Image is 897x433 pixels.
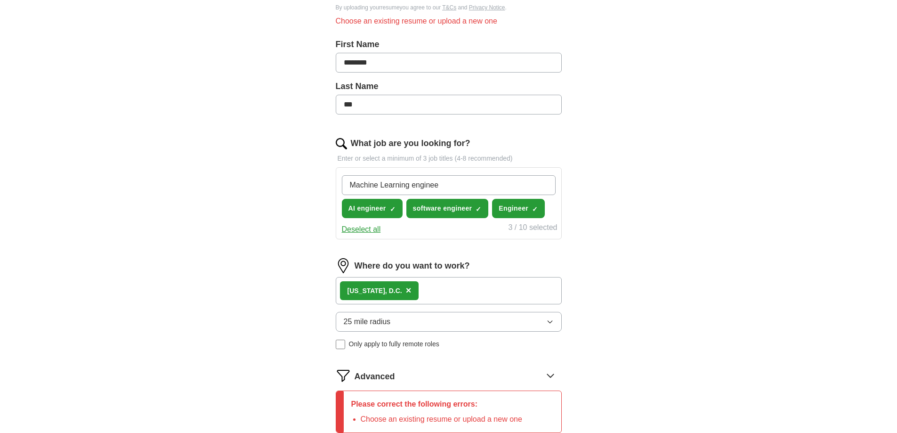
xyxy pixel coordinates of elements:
label: First Name [336,38,562,51]
span: 25 mile radius [344,316,391,327]
button: × [406,284,412,298]
span: ✓ [476,205,481,213]
div: By uploading your resume you agree to our and . [336,3,562,12]
label: Where do you want to work? [355,260,470,272]
span: Engineer [499,204,528,213]
span: ✓ [532,205,538,213]
span: × [406,285,412,295]
a: Privacy Notice [469,4,505,11]
span: Only apply to fully remote roles [349,339,439,349]
div: [US_STATE], D.C. [347,286,402,296]
p: Enter or select a minimum of 3 job titles (4-8 recommended) [336,154,562,163]
div: 3 / 10 selected [508,222,557,235]
span: software engineer [413,204,472,213]
li: Choose an existing resume or upload a new one [361,414,522,425]
button: Deselect all [342,224,381,235]
button: Engineer✓ [492,199,545,218]
p: Please correct the following errors: [351,399,522,410]
button: 25 mile radius [336,312,562,332]
button: AI engineer✓ [342,199,403,218]
span: Advanced [355,370,395,383]
div: Choose an existing resume or upload a new one [336,16,562,27]
span: ✓ [390,205,396,213]
img: search.png [336,138,347,149]
label: Last Name [336,80,562,93]
img: location.png [336,258,351,273]
input: Only apply to fully remote roles [336,340,345,349]
a: T&Cs [442,4,456,11]
span: AI engineer [348,204,386,213]
input: Type a job title and press enter [342,175,556,195]
img: filter [336,368,351,383]
button: software engineer✓ [406,199,489,218]
label: What job are you looking for? [351,137,470,150]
